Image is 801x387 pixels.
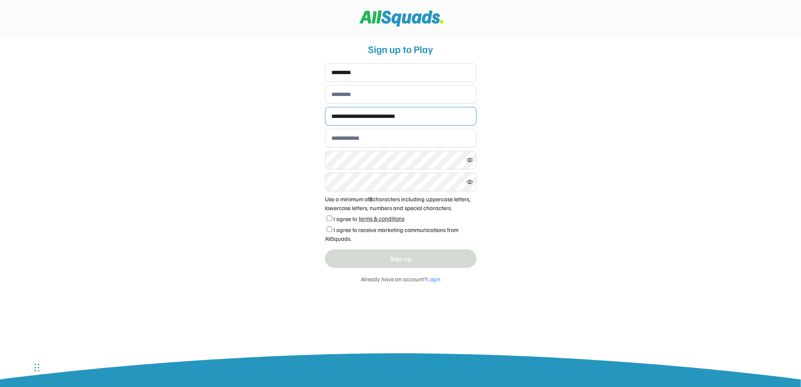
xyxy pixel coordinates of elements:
[325,275,476,283] div: Already have an account?
[325,41,476,56] div: Sign up to Play
[325,195,476,212] div: Use a minimum of characters including uppercase letters, lowercase letters, numbers and special c...
[333,215,357,222] label: I agree to
[427,275,441,283] font: Login
[325,249,476,268] button: Sign up
[325,226,458,242] label: I agree to receive marketing communications from AllSquads.
[357,212,406,223] a: terms & conditions
[360,11,444,27] img: Squad%20Logo.svg
[369,195,373,203] strong: 8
